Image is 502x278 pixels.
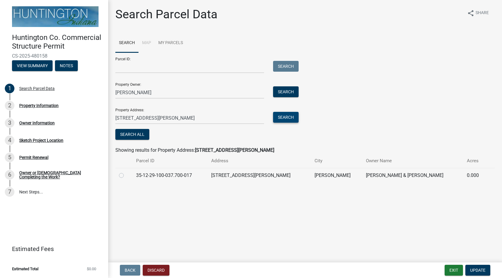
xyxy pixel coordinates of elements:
[132,168,208,183] td: 35-12-29-100-037.700-017
[12,33,103,51] h4: Huntington Co. Commercial Structure Permit
[273,112,299,123] button: Search
[362,168,463,183] td: [PERSON_NAME] & [PERSON_NAME]
[19,155,48,160] div: Permit Renewal
[5,187,14,197] div: 7
[132,154,208,168] th: Parcel ID
[5,118,14,128] div: 3
[465,265,490,276] button: Update
[115,147,495,154] div: Showing results for Property Address:
[476,10,489,17] span: Share
[362,154,463,168] th: Owner Name
[115,34,138,53] a: Search
[19,86,55,91] div: Search Parcel Data
[125,268,135,273] span: Back
[208,168,311,183] td: [STREET_ADDRESS][PERSON_NAME]
[5,243,99,255] a: Estimated Fees
[463,154,486,168] th: Acres
[19,121,55,125] div: Owner Information
[12,6,99,27] img: Huntington County, Indiana
[120,265,140,276] button: Back
[19,138,63,142] div: Sketch Project Location
[55,64,78,68] wm-modal-confirm: Notes
[155,34,187,53] a: My Parcels
[143,265,169,276] button: Discard
[273,86,299,97] button: Search
[12,60,53,71] button: View Summary
[5,170,14,180] div: 6
[5,136,14,145] div: 4
[5,101,14,110] div: 2
[12,64,53,68] wm-modal-confirm: Summary
[195,147,274,153] strong: [STREET_ADDRESS][PERSON_NAME]
[5,84,14,93] div: 1
[19,171,99,179] div: Owner or [DEMOGRAPHIC_DATA] Completing the Work?
[12,267,38,271] span: Estimated Total
[470,268,485,273] span: Update
[115,7,218,22] h1: Search Parcel Data
[12,53,96,59] span: CS-2025-480158
[445,265,463,276] button: Exit
[311,154,363,168] th: City
[311,168,363,183] td: [PERSON_NAME]
[5,153,14,162] div: 5
[273,61,299,72] button: Search
[19,103,59,108] div: Property Information
[208,154,311,168] th: Address
[467,10,474,17] i: share
[463,168,486,183] td: 0.000
[55,60,78,71] button: Notes
[462,7,494,19] button: shareShare
[115,129,149,140] button: Search All
[87,267,96,271] span: $0.00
